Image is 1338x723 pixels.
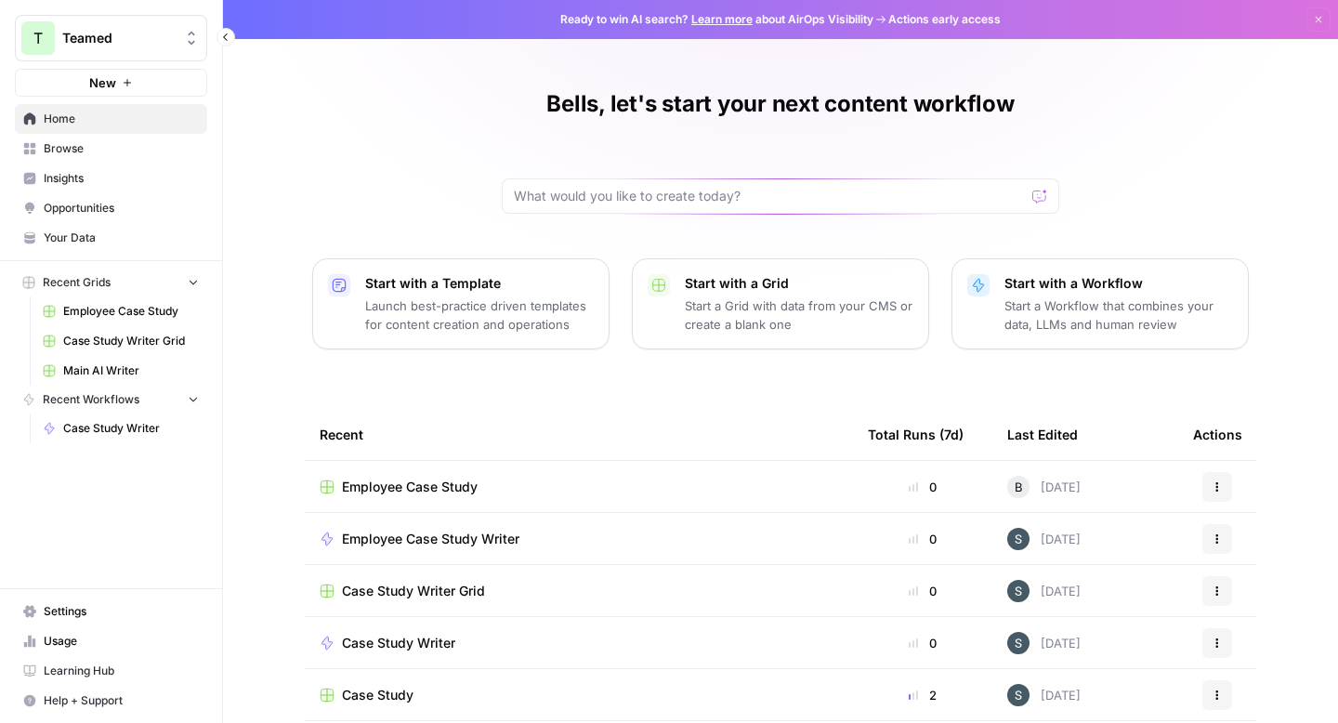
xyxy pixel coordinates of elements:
[44,170,199,187] span: Insights
[15,269,207,296] button: Recent Grids
[342,582,485,600] span: Case Study Writer Grid
[62,29,175,47] span: Teamed
[1007,684,1030,706] img: wr22xuj0hcyca7ve3yhbbn45oepg
[15,193,207,223] a: Opportunities
[888,11,1001,28] span: Actions early access
[63,303,199,320] span: Employee Case Study
[43,274,111,291] span: Recent Grids
[320,634,838,652] a: Case Study Writer
[15,597,207,626] a: Settings
[44,633,199,650] span: Usage
[34,326,207,356] a: Case Study Writer Grid
[868,634,977,652] div: 0
[320,478,838,496] a: Employee Case Study
[1007,409,1078,460] div: Last Edited
[15,656,207,686] a: Learning Hub
[868,530,977,548] div: 0
[1007,528,1030,550] img: wr22xuj0hcyca7ve3yhbbn45oepg
[89,73,116,92] span: New
[1004,274,1233,293] p: Start with a Workflow
[342,634,455,652] span: Case Study Writer
[44,692,199,709] span: Help + Support
[1007,632,1081,654] div: [DATE]
[951,258,1249,349] button: Start with a WorkflowStart a Workflow that combines your data, LLMs and human review
[15,164,207,193] a: Insights
[320,686,838,704] a: Case Study
[1007,476,1081,498] div: [DATE]
[1015,478,1023,496] span: B
[43,391,139,408] span: Recent Workflows
[868,686,977,704] div: 2
[15,686,207,716] button: Help + Support
[685,296,913,334] p: Start a Grid with data from your CMS or create a blank one
[63,420,199,437] span: Case Study Writer
[320,530,838,548] a: Employee Case Study Writer
[15,15,207,61] button: Workspace: Teamed
[44,230,199,246] span: Your Data
[685,274,913,293] p: Start with a Grid
[44,140,199,157] span: Browse
[15,386,207,414] button: Recent Workflows
[1007,580,1030,602] img: wr22xuj0hcyca7ve3yhbbn45oepg
[15,223,207,253] a: Your Data
[1193,409,1242,460] div: Actions
[34,414,207,443] a: Case Study Writer
[44,663,199,679] span: Learning Hub
[1007,528,1081,550] div: [DATE]
[365,274,594,293] p: Start with a Template
[342,478,478,496] span: Employee Case Study
[691,12,753,26] a: Learn more
[868,409,964,460] div: Total Runs (7d)
[63,362,199,379] span: Main AI Writer
[1007,684,1081,706] div: [DATE]
[342,530,519,548] span: Employee Case Study Writer
[1007,580,1081,602] div: [DATE]
[34,356,207,386] a: Main AI Writer
[15,69,207,97] button: New
[15,626,207,656] a: Usage
[320,582,838,600] a: Case Study Writer Grid
[342,686,413,704] span: Case Study
[44,111,199,127] span: Home
[632,258,929,349] button: Start with a GridStart a Grid with data from your CMS or create a blank one
[1004,296,1233,334] p: Start a Workflow that combines your data, LLMs and human review
[868,478,977,496] div: 0
[44,200,199,217] span: Opportunities
[560,11,873,28] span: Ready to win AI search? about AirOps Visibility
[365,296,594,334] p: Launch best-practice driven templates for content creation and operations
[33,27,43,49] span: T
[320,409,838,460] div: Recent
[34,296,207,326] a: Employee Case Study
[546,89,1014,119] h1: Bells, let's start your next content workflow
[1007,632,1030,654] img: wr22xuj0hcyca7ve3yhbbn45oepg
[15,134,207,164] a: Browse
[514,187,1025,205] input: What would you like to create today?
[15,104,207,134] a: Home
[44,603,199,620] span: Settings
[63,333,199,349] span: Case Study Writer Grid
[868,582,977,600] div: 0
[312,258,610,349] button: Start with a TemplateLaunch best-practice driven templates for content creation and operations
